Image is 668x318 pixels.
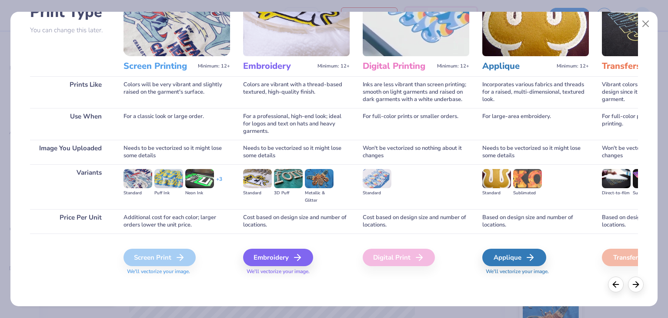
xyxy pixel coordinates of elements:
[30,140,110,164] div: Image You Uploaded
[124,140,230,164] div: Needs to be vectorized so it might lose some details
[124,108,230,140] div: For a classic look or large order.
[124,61,194,72] h3: Screen Printing
[437,63,469,69] span: Minimum: 12+
[124,76,230,108] div: Colors will be very vibrant and slightly raised on the garment's surface.
[243,61,314,72] h3: Embroidery
[305,189,334,204] div: Metallic & Glitter
[513,169,542,188] img: Sublimated
[363,61,434,72] h3: Digital Printing
[363,189,391,197] div: Standard
[124,209,230,233] div: Additional cost for each color; larger orders lower the unit price.
[363,140,469,164] div: Won't be vectorized so nothing about it changes
[154,189,183,197] div: Puff Ink
[602,189,631,197] div: Direct-to-film
[124,169,152,188] img: Standard
[30,27,110,34] p: You can change this later.
[216,176,222,190] div: + 3
[243,209,350,233] div: Cost based on design size and number of locations.
[185,189,214,197] div: Neon Ink
[482,108,589,140] div: For large-area embroidery.
[363,209,469,233] div: Cost based on design size and number of locations.
[363,108,469,140] div: For full-color prints or smaller orders.
[363,249,435,266] div: Digital Print
[243,108,350,140] div: For a professional, high-end look; ideal for logos and text on hats and heavy garments.
[305,169,334,188] img: Metallic & Glitter
[482,61,553,72] h3: Applique
[243,169,272,188] img: Standard
[243,140,350,164] div: Needs to be vectorized so it might lose some details
[638,16,654,32] button: Close
[602,169,631,188] img: Direct-to-film
[243,268,350,275] span: We'll vectorize your image.
[274,169,303,188] img: 3D Puff
[30,164,110,209] div: Variants
[243,189,272,197] div: Standard
[317,63,350,69] span: Minimum: 12+
[482,189,511,197] div: Standard
[482,76,589,108] div: Incorporates various fabrics and threads for a raised, multi-dimensional, textured look.
[154,169,183,188] img: Puff Ink
[482,268,589,275] span: We'll vectorize your image.
[30,108,110,140] div: Use When
[243,249,313,266] div: Embroidery
[482,249,546,266] div: Applique
[363,169,391,188] img: Standard
[602,249,666,266] div: Transfers
[482,209,589,233] div: Based on design size and number of locations.
[30,76,110,108] div: Prints Like
[482,140,589,164] div: Needs to be vectorized so it might lose some details
[124,189,152,197] div: Standard
[557,63,589,69] span: Minimum: 12+
[198,63,230,69] span: Minimum: 12+
[124,268,230,275] span: We'll vectorize your image.
[124,249,196,266] div: Screen Print
[513,189,542,197] div: Sublimated
[482,169,511,188] img: Standard
[363,76,469,108] div: Inks are less vibrant than screen printing; smooth on light garments and raised on dark garments ...
[185,169,214,188] img: Neon Ink
[30,209,110,233] div: Price Per Unit
[274,189,303,197] div: 3D Puff
[633,189,661,197] div: Supacolor
[633,169,661,188] img: Supacolor
[243,76,350,108] div: Colors are vibrant with a thread-based textured, high-quality finish.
